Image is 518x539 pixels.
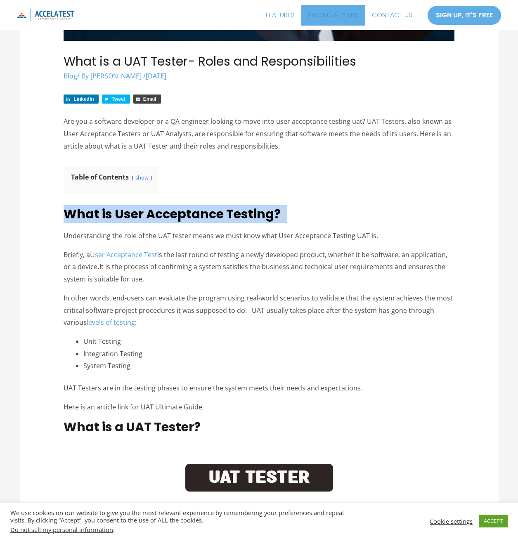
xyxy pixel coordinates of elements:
li: Unit Testing [83,336,454,348]
p: Here is an article link for UAT Ultimate Guide. [64,401,454,414]
a: CONTACT US [365,5,419,26]
a: ACCEPT [479,515,508,527]
a: Share on LinkedIn [64,95,98,104]
a: Share via Email [133,95,161,104]
a: Do not sell my personal information [10,525,113,534]
a: SIGN UP, IT'S FREE [427,5,501,25]
a: FEATURES [259,5,301,26]
p: Briefly, a is the last round of testing a newly developed product, whether it be software, an app... [64,249,454,286]
span: Email [143,96,156,102]
span: LinkedIn [73,96,94,102]
a: Cookie settings [430,518,473,525]
span: [PERSON_NAME] [90,71,142,80]
div: / By / [64,71,454,81]
b: Table of Contents [71,173,129,182]
a: show [135,174,149,181]
p: Understanding the role of the UAT tester means we must know what User Acceptance Testing UAT is. [64,230,454,242]
p: Are you a software developer or a QA engineer looking to move into user acceptance testing uat? U... [64,116,454,152]
a: Blog [64,71,77,80]
p: In other words, end-users can evaluate the program using real-world scenarios to validate that th... [64,292,454,329]
a: Share on Twitter [102,95,130,104]
a: levels of testing [87,318,135,327]
a: PRICING & PLANS [301,5,365,26]
li: Integration Testing [83,348,454,360]
a: [PERSON_NAME] [90,71,143,80]
h1: What is a UAT Tester- Roles and Responsibilities [64,54,454,69]
div: . [10,526,359,533]
span: Tweet [112,96,125,102]
a: User Acceptance Test [90,250,157,259]
img: icon [17,9,74,21]
nav: Site Navigation [259,5,419,26]
li: System Testing [83,360,454,372]
strong: What is a UAT Tester? [64,418,201,436]
span: [DATE] [146,71,166,80]
p: UAT Testers are in the testing phases to ensure the system meets their needs and expectations. [64,382,454,395]
div: We use cookies on our website to give you the most relevant experience by remembering your prefer... [10,509,359,533]
strong: . [97,262,99,271]
strong: What is User Acceptance Testing? [64,205,281,223]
